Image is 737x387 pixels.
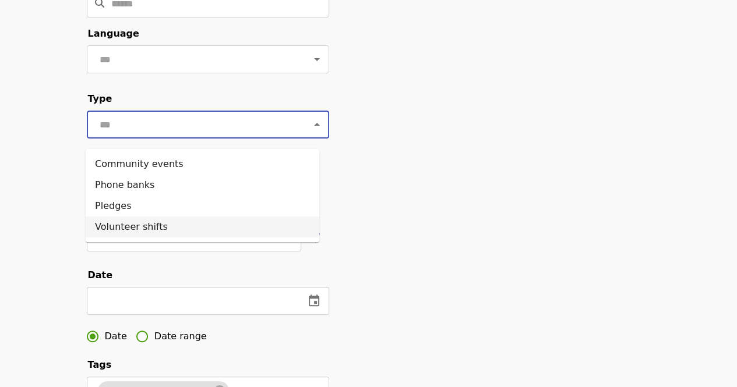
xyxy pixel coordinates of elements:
li: Phone banks [86,175,319,196]
span: Date range [154,329,207,343]
button: Open [309,51,325,68]
span: Language [88,28,139,39]
span: Date [105,329,127,343]
li: Pledges [86,196,319,216]
span: Tags [88,359,112,370]
li: Community events [86,154,319,175]
button: change date [300,287,328,315]
li: Volunteer shifts [86,216,319,237]
span: Date [88,269,113,281]
button: Close [309,116,325,133]
span: Type [88,93,112,104]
